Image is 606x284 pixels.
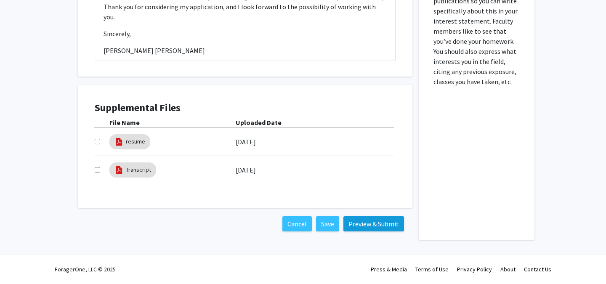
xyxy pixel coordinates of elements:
h4: Supplemental Files [95,102,396,114]
div: ForagerOne, LLC © 2025 [55,255,116,284]
a: Contact Us [524,265,551,273]
a: Privacy Policy [457,265,492,273]
img: pdf_icon.png [114,137,124,146]
b: Uploaded Date [236,118,282,127]
a: About [500,265,516,273]
button: Save [316,216,339,231]
button: Cancel [282,216,312,231]
img: pdf_icon.png [114,165,124,175]
p: Sincerely, [104,29,387,39]
a: Terms of Use [415,265,449,273]
a: resume [126,137,145,146]
label: [DATE] [236,163,256,177]
a: Transcript [126,165,151,174]
a: Press & Media [371,265,407,273]
button: Preview & Submit [343,216,404,231]
iframe: Chat [6,246,36,278]
b: File Name [109,118,140,127]
p: [PERSON_NAME] [PERSON_NAME] [104,45,387,56]
label: [DATE] [236,135,256,149]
